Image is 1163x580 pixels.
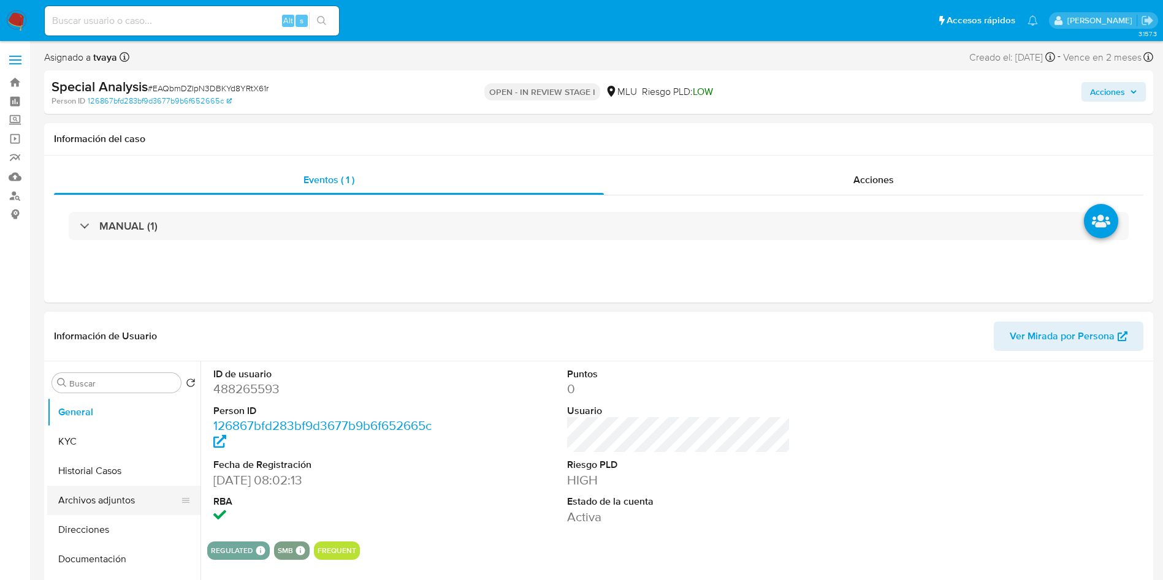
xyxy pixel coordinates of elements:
button: Buscar [57,378,67,388]
div: MANUAL (1) [69,212,1129,240]
button: Archivos adjuntos [47,486,191,515]
h1: Información del caso [54,133,1143,145]
dt: Puntos [567,367,791,381]
button: search-icon [309,12,334,29]
b: tvaya [91,50,117,64]
button: Documentación [47,544,200,574]
span: # EAQbmDZIpN3DBKYd8YRtX61r [148,82,269,94]
input: Buscar [69,378,176,389]
dd: [DATE] 08:02:13 [213,472,437,489]
span: Acciones [853,173,894,187]
button: General [47,397,200,427]
span: Ver Mirada por Persona [1010,322,1115,351]
dd: 488265593 [213,380,437,397]
span: Asignado a [44,51,117,64]
dd: 0 [567,380,791,397]
dt: ID de usuario [213,367,437,381]
dt: RBA [213,495,437,508]
button: Volver al orden por defecto [186,378,196,391]
dd: Activa [567,508,791,525]
input: Buscar usuario o caso... [45,13,339,29]
dt: Person ID [213,404,437,418]
span: Accesos rápidos [947,14,1015,27]
dt: Riesgo PLD [567,458,791,472]
a: 126867bfd283bf9d3677b9b6f652665c [213,416,432,451]
span: LOW [693,85,713,99]
button: Direcciones [47,515,200,544]
h3: MANUAL (1) [99,219,158,233]
dd: HIGH [567,472,791,489]
div: Creado el: [DATE] [969,49,1055,66]
b: Person ID [51,96,85,107]
span: Eventos ( 1 ) [303,173,354,187]
a: 126867bfd283bf9d3677b9b6f652665c [88,96,232,107]
dt: Estado de la cuenta [567,495,791,508]
p: OPEN - IN REVIEW STAGE I [484,83,600,100]
a: Salir [1141,14,1154,27]
span: Riesgo PLD: [642,85,713,99]
span: Vence en 2 meses [1063,51,1142,64]
span: s [300,15,303,26]
button: KYC [47,427,200,456]
dt: Usuario [567,404,791,418]
h1: Información de Usuario [54,330,157,342]
button: Acciones [1081,82,1146,102]
p: tomas.vaya@mercadolibre.com [1067,15,1137,26]
button: Historial Casos [47,456,200,486]
button: Ver Mirada por Persona [994,322,1143,351]
dt: Fecha de Registración [213,458,437,472]
span: Acciones [1090,82,1125,102]
span: - [1058,49,1061,66]
span: Alt [283,15,293,26]
a: Notificaciones [1028,15,1038,26]
b: Special Analysis [51,77,148,96]
div: MLU [605,85,637,99]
